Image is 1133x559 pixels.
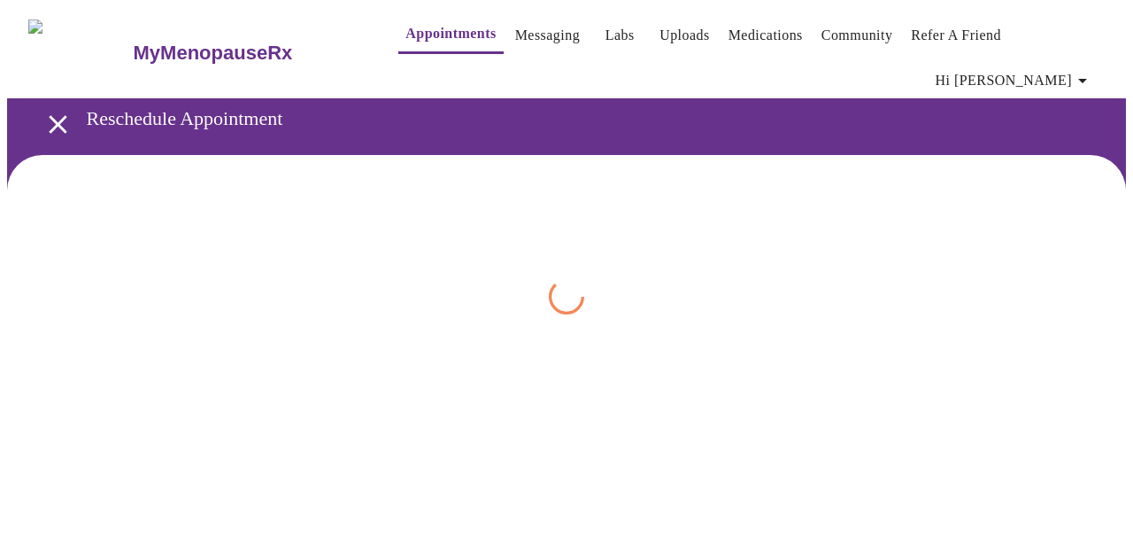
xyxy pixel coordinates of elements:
button: Uploads [652,18,717,53]
button: Community [814,18,900,53]
button: open drawer [32,98,84,151]
button: Labs [591,18,648,53]
button: Messaging [508,18,587,53]
h3: MyMenopauseRx [134,42,293,65]
button: Hi [PERSON_NAME] [929,63,1100,98]
a: Uploads [659,23,710,48]
a: MyMenopauseRx [131,22,363,84]
a: Labs [605,23,635,48]
a: Medications [728,23,803,48]
button: Appointments [398,16,503,54]
a: Appointments [405,21,496,46]
button: Medications [721,18,810,53]
a: Messaging [515,23,580,48]
a: Community [821,23,893,48]
h3: Reschedule Appointment [87,107,1035,130]
button: Refer a Friend [904,18,1008,53]
a: Refer a Friend [911,23,1001,48]
img: MyMenopauseRx Logo [28,19,131,86]
span: Hi [PERSON_NAME] [936,68,1093,93]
